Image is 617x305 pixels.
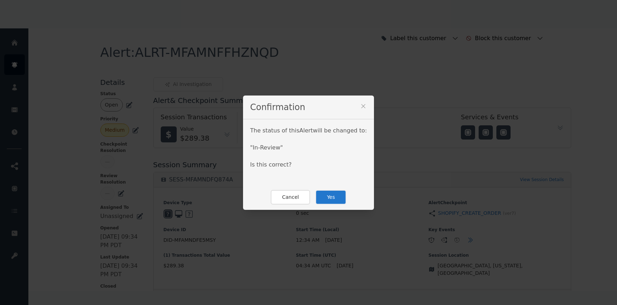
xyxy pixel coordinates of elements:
span: The status of this Alert will be changed to: [250,127,367,134]
button: Yes [315,190,346,205]
span: Is this correct? [250,161,292,168]
span: " In-Review " [250,144,283,151]
button: Cancel [271,190,310,205]
div: Confirmation [243,96,374,119]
